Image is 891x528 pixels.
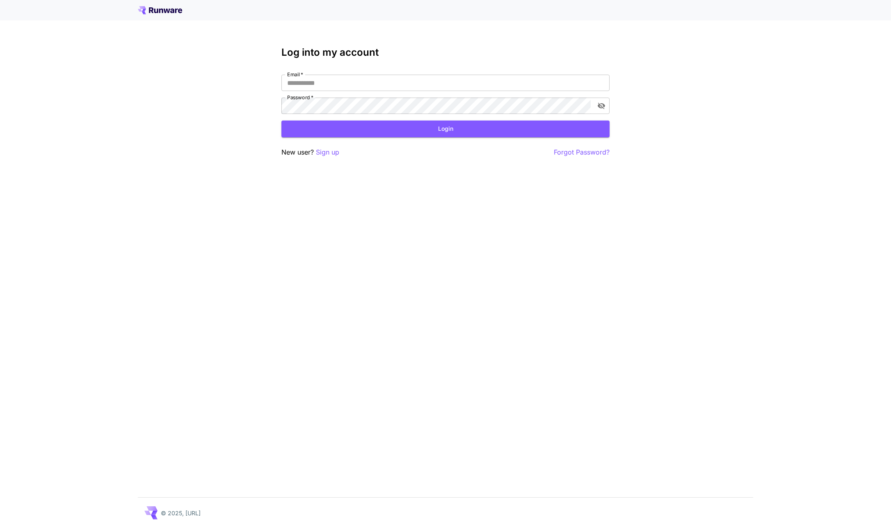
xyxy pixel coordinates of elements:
[287,94,313,101] label: Password
[287,71,303,78] label: Email
[316,147,339,157] button: Sign up
[281,121,610,137] button: Login
[594,98,609,113] button: toggle password visibility
[161,509,201,517] p: © 2025, [URL]
[281,47,610,58] h3: Log into my account
[554,147,610,157] button: Forgot Password?
[281,147,339,157] p: New user?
